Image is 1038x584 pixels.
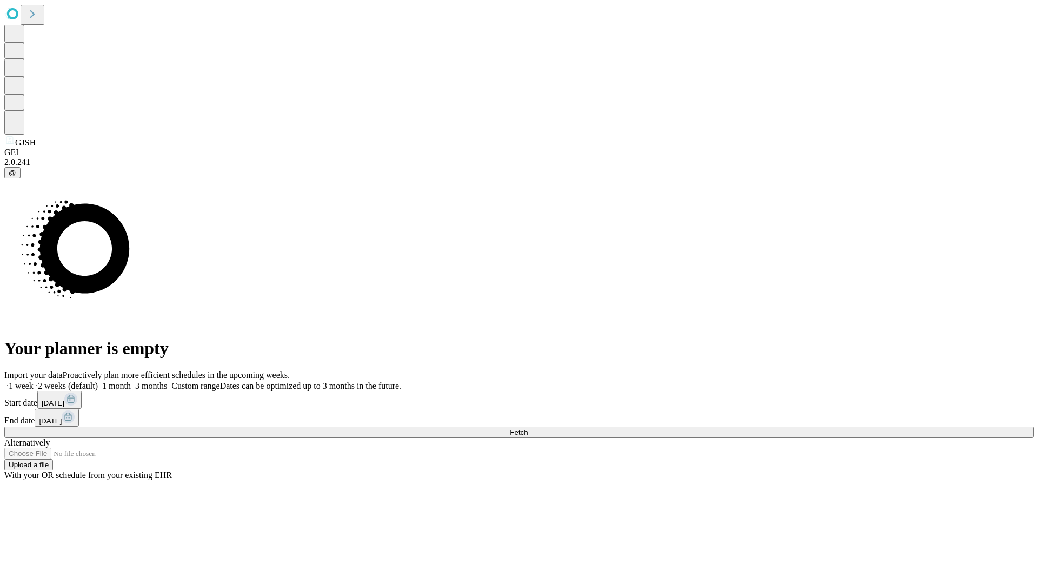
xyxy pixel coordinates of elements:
button: Upload a file [4,459,53,470]
span: Fetch [510,428,528,436]
button: [DATE] [37,391,82,409]
span: 3 months [135,381,167,390]
button: Fetch [4,427,1034,438]
span: Custom range [171,381,219,390]
span: Alternatively [4,438,50,447]
span: [DATE] [39,417,62,425]
span: 1 week [9,381,34,390]
div: GEI [4,148,1034,157]
span: @ [9,169,16,177]
button: @ [4,167,21,178]
div: 2.0.241 [4,157,1034,167]
div: End date [4,409,1034,427]
span: GJSH [15,138,36,147]
span: Proactively plan more efficient schedules in the upcoming weeks. [63,370,290,380]
span: Import your data [4,370,63,380]
button: [DATE] [35,409,79,427]
span: 1 month [102,381,131,390]
span: With your OR schedule from your existing EHR [4,470,172,480]
div: Start date [4,391,1034,409]
span: [DATE] [42,399,64,407]
span: Dates can be optimized up to 3 months in the future. [220,381,401,390]
h1: Your planner is empty [4,339,1034,359]
span: 2 weeks (default) [38,381,98,390]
